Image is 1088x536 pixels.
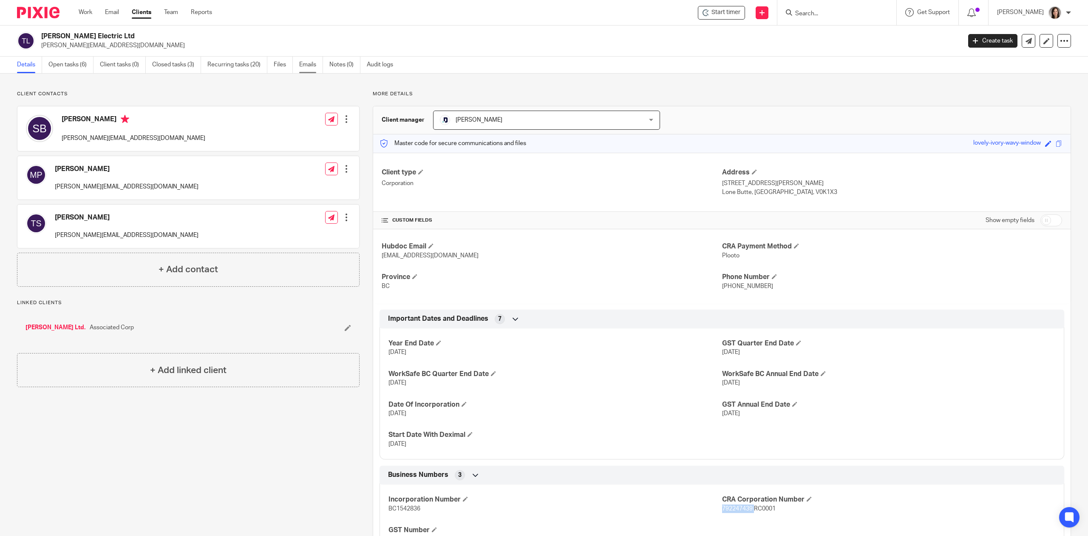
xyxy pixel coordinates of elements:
img: svg%3E [17,32,35,50]
h4: Client type [382,168,722,177]
a: Team [164,8,178,17]
span: [EMAIL_ADDRESS][DOMAIN_NAME] [382,253,479,259]
a: Create task [968,34,1017,48]
img: deximal_460x460_FB_Twitter.png [440,115,450,125]
span: [DATE] [388,441,406,447]
a: Clients [132,8,151,17]
span: [DATE] [388,380,406,386]
h4: WorkSafe BC Quarter End Date [388,370,722,379]
p: [PERSON_NAME][EMAIL_ADDRESS][DOMAIN_NAME] [55,231,198,239]
a: Closed tasks (3) [152,57,201,73]
span: [DATE] [722,380,740,386]
div: lovely-ivory-wavy-window [973,139,1041,148]
img: svg%3E [26,165,46,185]
h4: Incorporation Number [388,495,722,504]
span: Plooto [722,253,739,259]
h4: Address [722,168,1062,177]
h4: GST Annual End Date [722,400,1055,409]
span: [DATE] [722,411,740,416]
h4: Start Date With Deximal [388,431,722,439]
span: Start timer [711,8,740,17]
h3: Client manager [382,116,425,124]
span: Important Dates and Deadlines [388,314,488,323]
a: Client tasks (0) [100,57,146,73]
h4: GST Quarter End Date [722,339,1055,348]
span: [DATE] [722,349,740,355]
h2: [PERSON_NAME] Electric Ltd [41,32,773,41]
span: [PHONE_NUMBER] [722,283,773,289]
label: Show empty fields [986,216,1034,225]
img: Pixie [17,7,59,18]
img: svg%3E [26,213,46,234]
h4: GST Number [388,526,722,535]
img: svg%3E [26,115,53,142]
h4: Hubdoc Email [382,242,722,251]
a: Recurring tasks (20) [207,57,267,73]
h4: Province [382,273,722,282]
a: Audit logs [367,57,399,73]
h4: CRA Corporation Number [722,495,1055,504]
img: Danielle%20photo.jpg [1048,6,1062,20]
a: Email [105,8,119,17]
h4: + Add linked client [150,364,227,377]
div: TG Schulz Electric Ltd [698,6,745,20]
h4: WorkSafe BC Annual End Date [722,370,1055,379]
p: Corporation [382,179,722,188]
a: Reports [191,8,212,17]
a: [PERSON_NAME] Ltd. [25,323,85,332]
span: 792247439 RC0001 [722,506,776,512]
span: [PERSON_NAME] [456,117,502,123]
h4: Date Of Incorporation [388,400,722,409]
span: 3 [458,471,462,479]
h4: [PERSON_NAME] [62,115,205,125]
p: Master code for secure communications and files [380,139,526,148]
a: Notes (0) [329,57,360,73]
span: 7 [498,315,501,323]
i: Primary [121,115,129,123]
a: Files [274,57,293,73]
p: Linked clients [17,299,360,306]
p: [PERSON_NAME][EMAIL_ADDRESS][DOMAIN_NAME] [62,134,205,143]
a: Details [17,57,42,73]
span: BC [382,283,390,289]
h4: [PERSON_NAME] [55,165,198,174]
a: Emails [299,57,323,73]
p: [PERSON_NAME] [997,8,1044,17]
a: Work [79,8,92,17]
span: BC1542836 [388,506,420,512]
p: Client contacts [17,91,360,97]
p: [STREET_ADDRESS][PERSON_NAME] [722,179,1062,188]
input: Search [794,10,871,18]
h4: Year End Date [388,339,722,348]
p: [PERSON_NAME][EMAIL_ADDRESS][DOMAIN_NAME] [55,182,198,191]
h4: [PERSON_NAME] [55,213,198,222]
span: [DATE] [388,411,406,416]
h4: + Add contact [159,263,218,276]
p: [PERSON_NAME][EMAIL_ADDRESS][DOMAIN_NAME] [41,41,955,50]
p: Lone Butte, [GEOGRAPHIC_DATA], V0K1X3 [722,188,1062,197]
p: More details [373,91,1071,97]
h4: CRA Payment Method [722,242,1062,251]
h4: Phone Number [722,273,1062,282]
span: Business Numbers [388,470,448,479]
span: Get Support [917,9,950,15]
a: Open tasks (6) [48,57,93,73]
span: [DATE] [388,349,406,355]
h4: CUSTOM FIELDS [382,217,722,224]
span: Associated Corp [90,323,134,332]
